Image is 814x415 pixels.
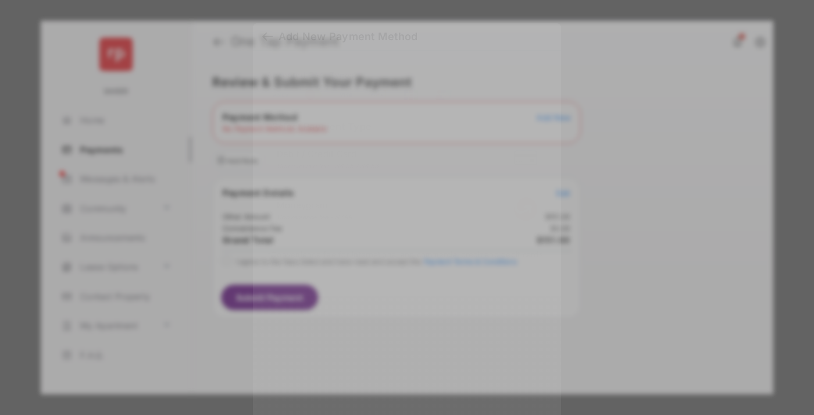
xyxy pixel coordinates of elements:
[277,148,379,159] span: Debit / Credit Card
[277,162,379,170] div: Convenience fee - $4.95 / $4.53
[267,250,547,271] div: * Convenience fee for international and commercial credit and debit cards may vary.
[279,30,417,43] div: Add New Payment Method
[267,120,547,132] h4: Select Payment Type
[277,200,353,211] span: Moneygram
[267,70,359,80] span: Accepted Card Types
[277,213,353,221] div: Convenience fee - $7.99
